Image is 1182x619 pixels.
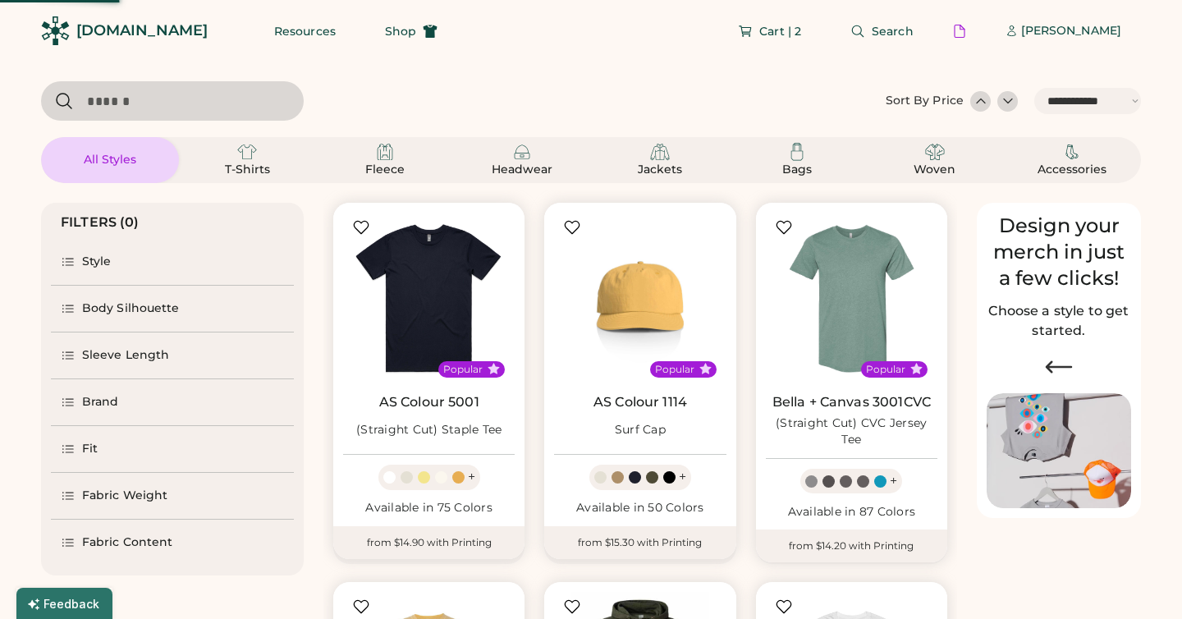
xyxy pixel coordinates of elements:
a: AS Colour 5001 [379,394,479,410]
iframe: Front Chat [1104,545,1175,616]
img: BELLA + CANVAS 3001CVC (Straight Cut) CVC Jersey Tee [766,213,937,384]
div: + [890,472,897,490]
div: Sort By Price [886,93,964,109]
span: Shop [385,25,416,37]
img: Headwear Icon [512,142,532,162]
div: Fit [82,441,98,457]
div: FILTERS (0) [61,213,140,232]
div: [DOMAIN_NAME] [76,21,208,41]
img: Woven Icon [925,142,945,162]
div: Fabric Weight [82,488,167,504]
img: AS Colour 5001 (Straight Cut) Staple Tee [343,213,515,384]
div: Popular [443,363,483,376]
img: Accessories Icon [1062,142,1082,162]
span: Search [872,25,914,37]
div: Woven [898,162,972,178]
div: (Straight Cut) CVC Jersey Tee [766,415,937,448]
img: AS Colour 1114 Surf Cap [554,213,726,384]
div: All Styles [73,152,147,168]
a: Bella + Canvas 3001CVC [772,394,931,410]
img: Fleece Icon [375,142,395,162]
button: Resources [254,15,355,48]
div: Bags [760,162,834,178]
div: Accessories [1035,162,1109,178]
button: Shop [365,15,457,48]
div: (Straight Cut) Staple Tee [356,422,502,438]
div: Headwear [485,162,559,178]
div: Jackets [623,162,697,178]
div: Fleece [348,162,422,178]
div: Design your merch in just a few clicks! [987,213,1131,291]
div: Available in 87 Colors [766,504,937,520]
img: Image of Lisa Congdon Eye Print on T-Shirt and Hat [987,393,1131,509]
div: Brand [82,394,119,410]
div: + [679,468,686,486]
div: Style [82,254,112,270]
button: Popular Style [488,363,500,375]
div: from $14.20 with Printing [756,530,947,562]
div: Popular [866,363,905,376]
div: Surf Cap [615,422,666,438]
div: Popular [655,363,694,376]
div: T-Shirts [210,162,284,178]
img: Jackets Icon [650,142,670,162]
div: Fabric Content [82,534,172,551]
div: Body Silhouette [82,300,180,317]
div: Available in 75 Colors [343,500,515,516]
img: Bags Icon [787,142,807,162]
div: [PERSON_NAME] [1021,23,1121,39]
button: Cart | 2 [718,15,821,48]
img: T-Shirts Icon [237,142,257,162]
span: Cart | 2 [759,25,801,37]
button: Search [831,15,933,48]
h2: Choose a style to get started. [987,301,1131,341]
div: + [468,468,475,486]
button: Popular Style [699,363,712,375]
a: AS Colour 1114 [593,394,687,410]
div: Sleeve Length [82,347,169,364]
div: Available in 50 Colors [554,500,726,516]
button: Popular Style [910,363,923,375]
div: from $15.30 with Printing [544,526,735,559]
img: Rendered Logo - Screens [41,16,70,45]
div: from $14.90 with Printing [333,526,525,559]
